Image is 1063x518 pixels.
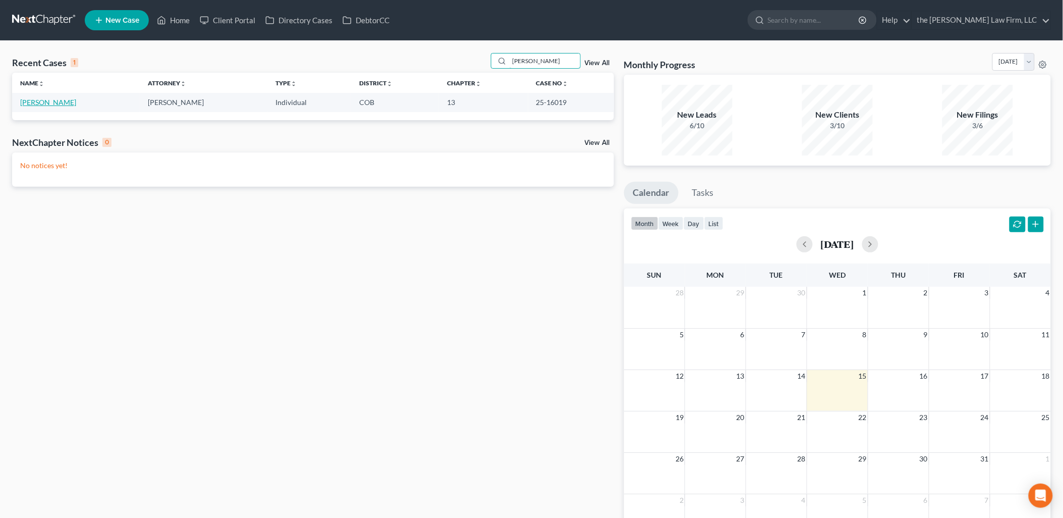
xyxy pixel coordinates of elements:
[736,411,746,424] span: 20
[20,98,76,107] a: [PERSON_NAME]
[536,79,569,87] a: Case Nounfold_more
[919,411,929,424] span: 23
[740,494,746,506] span: 3
[797,411,807,424] span: 21
[858,370,868,382] span: 15
[942,121,1013,131] div: 3/6
[891,271,906,279] span: Thu
[662,109,733,121] div: New Leads
[662,121,733,131] div: 6/10
[821,239,854,249] h2: [DATE]
[291,81,297,87] i: unfold_more
[736,453,746,465] span: 27
[858,411,868,424] span: 22
[624,59,696,71] h3: Monthly Progress
[439,93,528,112] td: 13
[679,494,685,506] span: 2
[923,287,929,299] span: 2
[858,453,868,465] span: 29
[736,370,746,382] span: 13
[528,93,614,112] td: 25-16019
[275,79,297,87] a: Typeunfold_more
[797,453,807,465] span: 28
[704,217,723,230] button: list
[801,329,807,341] span: 7
[38,81,44,87] i: unfold_more
[684,217,704,230] button: day
[912,11,1050,29] a: the [PERSON_NAME] Law Firm, LLC
[510,54,580,68] input: Search by name...
[740,329,746,341] span: 6
[736,287,746,299] span: 29
[12,136,111,148] div: NextChapter Notices
[1029,484,1053,508] div: Open Intercom Messenger
[919,453,929,465] span: 30
[12,57,78,69] div: Recent Cases
[1045,287,1051,299] span: 4
[1041,370,1051,382] span: 18
[802,109,873,121] div: New Clients
[71,58,78,67] div: 1
[942,109,1013,121] div: New Filings
[707,271,724,279] span: Mon
[338,11,395,29] a: DebtorCC
[20,161,606,171] p: No notices yet!
[1014,271,1027,279] span: Sat
[105,17,139,24] span: New Case
[267,93,351,112] td: Individual
[797,287,807,299] span: 30
[585,60,610,67] a: View All
[980,370,990,382] span: 17
[770,271,783,279] span: Tue
[984,287,990,299] span: 3
[923,494,929,506] span: 6
[984,494,990,506] span: 7
[980,411,990,424] span: 24
[140,93,267,112] td: [PERSON_NAME]
[683,182,723,204] a: Tasks
[658,217,684,230] button: week
[768,11,860,29] input: Search by name...
[475,81,481,87] i: unfold_more
[675,411,685,424] span: 19
[359,79,393,87] a: Districtunfold_more
[923,329,929,341] span: 9
[862,287,868,299] span: 1
[675,453,685,465] span: 26
[829,271,846,279] span: Wed
[679,329,685,341] span: 5
[647,271,662,279] span: Sun
[260,11,338,29] a: Directory Cases
[675,287,685,299] span: 28
[195,11,260,29] a: Client Portal
[624,182,679,204] a: Calendar
[802,121,873,131] div: 3/10
[797,370,807,382] span: 14
[148,79,186,87] a: Attorneyunfold_more
[801,494,807,506] span: 4
[102,138,111,147] div: 0
[980,453,990,465] span: 31
[563,81,569,87] i: unfold_more
[351,93,438,112] td: COB
[919,370,929,382] span: 16
[1045,453,1051,465] span: 1
[1041,329,1051,341] span: 11
[180,81,186,87] i: unfold_more
[631,217,658,230] button: month
[585,139,610,146] a: View All
[152,11,195,29] a: Home
[675,370,685,382] span: 12
[954,271,965,279] span: Fri
[20,79,44,87] a: Nameunfold_more
[862,494,868,506] span: 5
[980,329,990,341] span: 10
[447,79,481,87] a: Chapterunfold_more
[862,329,868,341] span: 8
[877,11,911,29] a: Help
[386,81,393,87] i: unfold_more
[1041,411,1051,424] span: 25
